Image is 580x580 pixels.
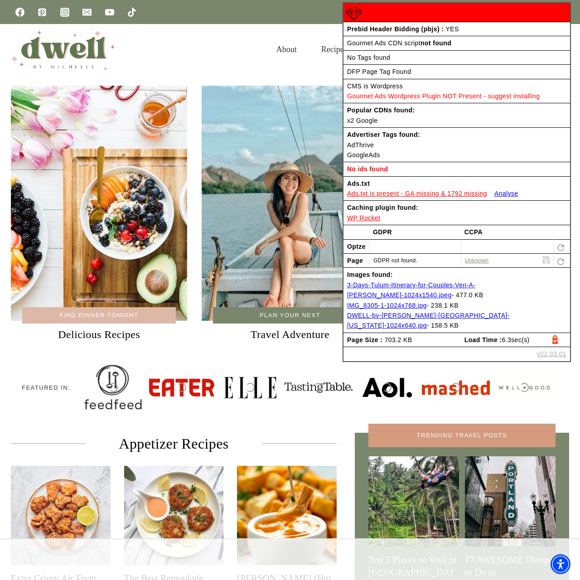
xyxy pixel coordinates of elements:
strong: No ids found [347,165,388,173]
div: Photo Gallery Carousel [79,353,558,421]
strong: Caching plugin found: [347,204,418,211]
div: 7 of 10 [490,353,558,421]
td: Page CCPA Unknown { "command":"getUSPData" ,"version":1 ,"uspString":"1YNY" } [461,253,553,267]
a: Read More Top 5 Places to Visit in Indonesia [368,456,459,547]
strong: Page Size : [347,336,382,343]
h2: Appetizer Recipes [100,433,248,454]
a: Read More 17 AWESOME Things to Do in Portland, Oregon [465,456,556,547]
a: About [264,35,309,64]
a: Facebook [11,3,29,21]
img: Bali, flying fox [368,456,459,547]
a: Unknown [465,257,489,264]
a: 3-Days-Tulum-Itinerary-for-Couples-Ven-A-[PERSON_NAME]-1024x1540.jpeg [347,281,476,299]
strong: Prebid Header Bidding (pbjs) : [347,25,444,33]
a: WP Rocket [347,214,380,222]
strong: GDPR [373,228,392,236]
img: Sambal aioli in a bowl [237,466,337,565]
gads_data: 6.3 [502,336,511,343]
a: Instagram [56,3,74,21]
tr: Click to open Google Lighthouse page analysis [343,333,570,347]
nav: Primary Navigation [264,35,549,64]
strong: CCPA [464,228,483,236]
a: Analyse [494,190,518,197]
div: 6 of 10 [421,353,489,421]
img: wCtt+hfi+TtpgAAAABJRU5ErkJggg== [346,5,362,22]
td: GDPR not found. [369,253,461,267]
a: Pinterest [33,3,51,21]
gads_data: - 477.0 KB - 238.1 KB - 158.5 KB [347,281,510,329]
gads_data: AdThrive GoogleAds [347,141,380,159]
gads_data: 703.2 KB [385,336,412,343]
img: Crab,Cake,With,Remoulade,Sauce,And,Lemon,In,A,White [124,466,224,565]
div: Accessibility Menu [551,554,570,574]
div: 2 of 10 [148,353,216,421]
a: YouTube [101,3,119,21]
gads_data: x2 Google [347,117,377,124]
img: crispy chicken karaage on a plate and a slice of lemon [11,466,111,565]
tr: Red - No tags found Red - false caching found Red - Ads.txt present but GA missing 1792 missing [343,3,570,22]
a: TikTok [123,3,141,21]
h5: featured in: [22,383,72,392]
h5: Trending Travel Posts [368,424,556,447]
strong: Load Time : [464,336,502,343]
div: 5 of 10 [353,353,421,421]
td: sec(s) [461,333,570,347]
td: DFP Page Tag Found [343,64,570,78]
div: 3 of 10 [216,353,284,421]
td: CMS is Wordpress [343,79,570,103]
strong: Ads.txt [347,180,370,187]
strong: Optze [347,243,366,250]
div: 4 of 10 [285,353,353,421]
gads_data: YES [446,25,459,33]
span: Gourmet Ads Wordpress Plugin NOT Present - suggest installing [347,92,540,100]
a: Ads.txt is present - GA missing & 1792 missing [347,190,487,197]
img: DWELL by michelle [11,29,115,70]
td: Gourmet Ads CDN script [343,36,570,50]
strong: Page [347,257,363,264]
strong: Popular CDNs found: [347,106,415,114]
a: Read More Sambal Aioli (Hot Chili Aioli) Dipping Sauce [237,466,337,565]
a: Read More The Best Remoulade Sauce Recipe for Crab Cakes [124,466,224,565]
b: not found [420,39,451,47]
div: 1 of 10 [79,353,147,421]
a: Recipes [309,35,359,64]
strong: Images found: [347,271,393,278]
strong: Advertiser Tags found: [347,131,420,138]
a: DWELL-by-[PERSON_NAME]-[GEOGRAPHIC_DATA]-[US_STATE]-1024x640.jpg [347,312,510,329]
a: Email [78,3,96,21]
td: No Tags found [343,50,570,64]
a: Read More Extra Crispy Air Fryer Karaage (Japanese Fried Chicken) [11,466,111,565]
a: IMG_8305-1-1024x768.jpg [347,302,427,309]
a: v22.03.01 [537,349,566,359]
